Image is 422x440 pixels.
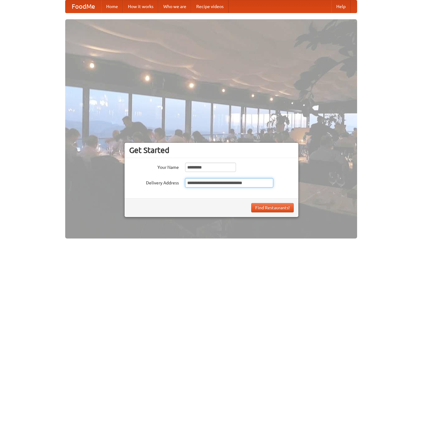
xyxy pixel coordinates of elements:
label: Your Name [129,163,179,170]
h3: Get Started [129,146,294,155]
a: Home [101,0,123,13]
a: Who we are [158,0,191,13]
label: Delivery Address [129,178,179,186]
button: Find Restaurants! [251,203,294,212]
a: How it works [123,0,158,13]
a: Help [331,0,351,13]
a: FoodMe [66,0,101,13]
a: Recipe videos [191,0,229,13]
